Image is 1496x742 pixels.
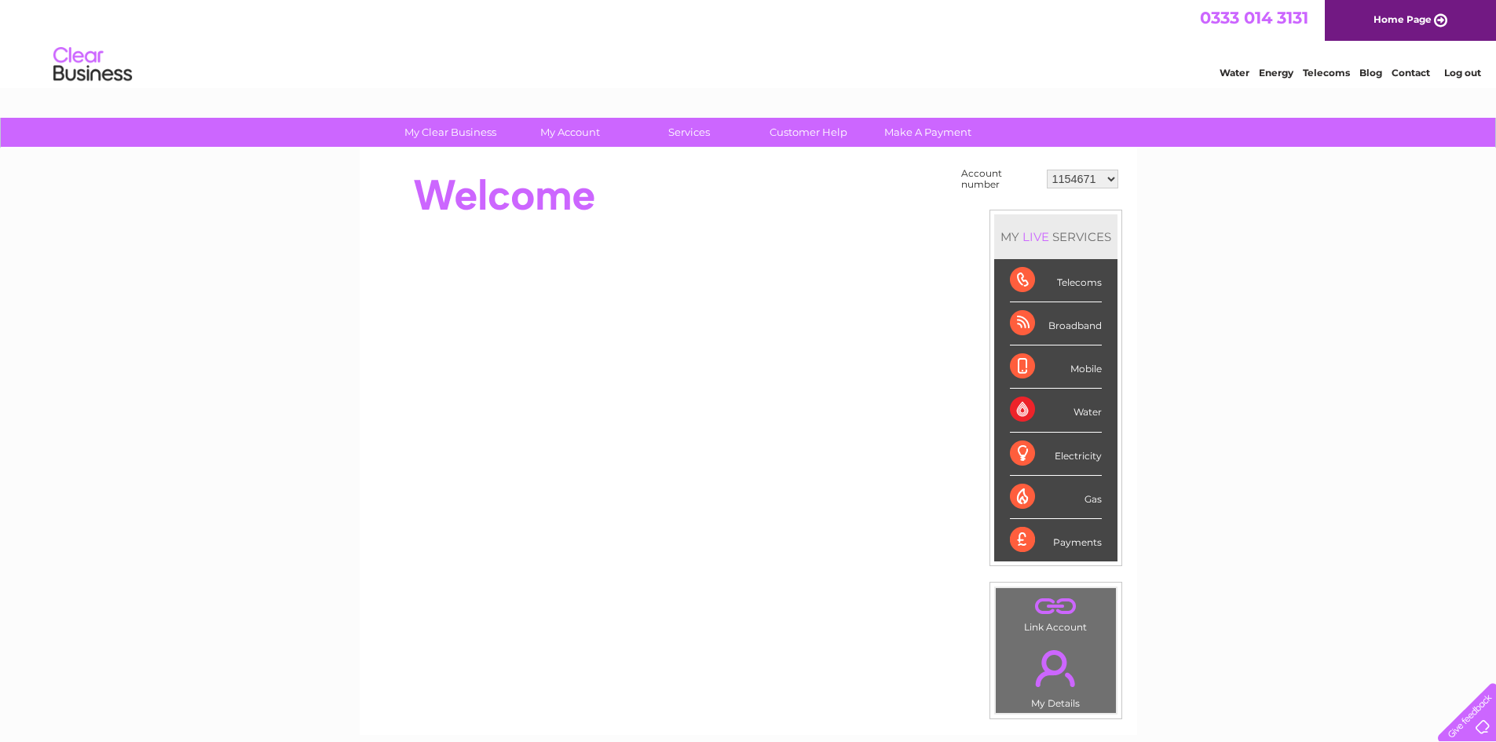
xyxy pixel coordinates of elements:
[1010,302,1102,345] div: Broadband
[863,118,993,147] a: Make A Payment
[1010,476,1102,519] div: Gas
[1010,519,1102,561] div: Payments
[505,118,635,147] a: My Account
[1259,67,1293,79] a: Energy
[744,118,873,147] a: Customer Help
[1000,641,1112,696] a: .
[957,164,1043,194] td: Account number
[1200,8,1308,27] a: 0333 014 3131
[1392,67,1430,79] a: Contact
[378,9,1120,76] div: Clear Business is a trading name of Verastar Limited (registered in [GEOGRAPHIC_DATA] No. 3667643...
[1444,67,1481,79] a: Log out
[1303,67,1350,79] a: Telecoms
[1019,229,1052,244] div: LIVE
[995,637,1117,714] td: My Details
[994,214,1117,259] div: MY SERVICES
[1000,592,1112,620] a: .
[53,41,133,89] img: logo.png
[995,587,1117,637] td: Link Account
[1010,259,1102,302] div: Telecoms
[386,118,515,147] a: My Clear Business
[1359,67,1382,79] a: Blog
[1010,433,1102,476] div: Electricity
[624,118,754,147] a: Services
[1010,389,1102,432] div: Water
[1010,345,1102,389] div: Mobile
[1220,67,1249,79] a: Water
